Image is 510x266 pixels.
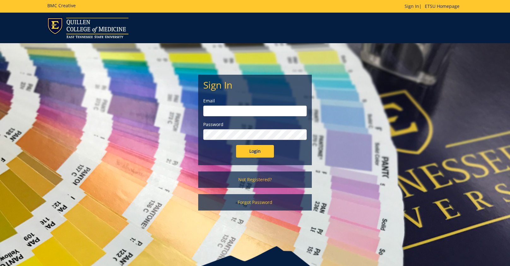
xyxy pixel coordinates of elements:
[203,98,307,104] label: Email
[198,171,312,188] a: Not Registered?
[405,3,419,9] a: Sign In
[198,194,312,211] a: Forgot Password
[203,80,307,90] h2: Sign In
[236,145,274,158] input: Login
[405,3,463,9] p: |
[422,3,463,9] a: ETSU Homepage
[203,121,307,128] label: Password
[47,18,128,38] img: ETSU logo
[47,3,76,8] h5: BMC Creative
